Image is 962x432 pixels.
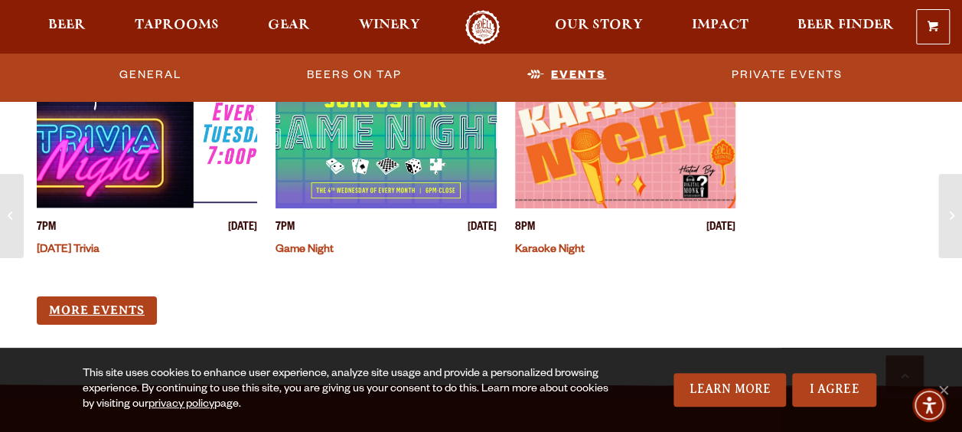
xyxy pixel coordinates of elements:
span: 8PM [515,221,535,237]
a: More Events (opens in a new window) [37,296,157,325]
span: 7PM [276,221,295,237]
a: Gear [258,10,320,44]
a: Winery [349,10,430,44]
a: Beer [38,10,96,44]
a: Private Events [726,57,849,93]
a: Impact [682,10,758,44]
a: Beer Finder [788,10,904,44]
a: Our Story [545,10,653,44]
span: 7PM [37,221,56,237]
span: Our Story [555,19,643,31]
span: Gear [268,19,310,31]
a: Karaoke Night [515,244,585,257]
div: This site uses cookies to enhance user experience, analyze site usage and provide a personalized ... [83,367,614,413]
a: Odell Home [454,10,511,44]
span: Beer [48,19,86,31]
a: [DATE] Trivia [37,244,99,257]
a: View event details [276,63,496,208]
span: [DATE] [228,221,257,237]
span: Winery [359,19,420,31]
span: Taprooms [135,19,219,31]
a: View event details [37,63,257,208]
a: Game Night [276,244,334,257]
span: [DATE] [468,221,497,237]
span: Beer Finder [797,19,894,31]
a: General [113,57,188,93]
div: Accessibility Menu [912,388,946,422]
span: [DATE] [706,221,735,237]
a: Events [521,57,612,93]
a: View event details [515,63,735,208]
span: Impact [692,19,748,31]
a: I Agree [792,373,876,407]
a: Learn More [673,373,786,407]
a: Taprooms [125,10,229,44]
a: Beers on Tap [301,57,408,93]
a: privacy policy [148,399,214,411]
